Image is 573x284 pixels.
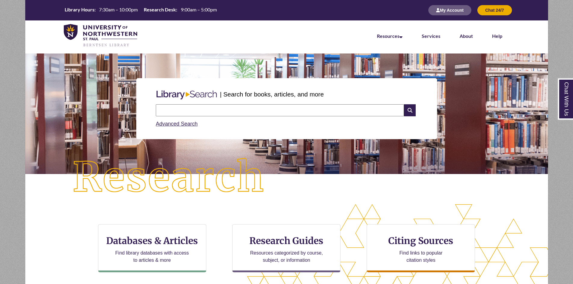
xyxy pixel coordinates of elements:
th: Research Desk: [141,6,178,13]
i: Search [404,104,415,116]
h3: Databases & Articles [103,235,201,246]
p: Resources categorized by course, subject, or information [247,249,326,264]
img: Libary Search [153,88,220,102]
button: Chat 24/7 [477,5,512,15]
a: Resources [377,33,402,39]
a: Help [492,33,502,39]
a: Hours Today [62,6,219,14]
a: My Account [428,8,471,13]
img: Research [51,137,286,218]
p: Find links to popular citation styles [392,249,450,264]
a: Research Guides Resources categorized by course, subject, or information [232,224,340,272]
h3: Research Guides [237,235,335,246]
a: Databases & Articles Find library databases with access to articles & more [98,224,206,272]
span: 7:30am – 10:00pm [99,7,138,12]
th: Library Hours: [62,6,97,13]
a: About [460,33,473,39]
img: UNWSP Library Logo [64,24,137,47]
p: Find library databases with access to articles & more [113,249,191,264]
a: Services [422,33,440,39]
a: Citing Sources Find links to popular citation styles [367,224,475,272]
a: Advanced Search [156,121,198,127]
a: Chat 24/7 [477,8,512,13]
p: | Search for books, articles, and more [220,90,324,99]
button: My Account [428,5,471,15]
h3: Citing Sources [384,235,458,246]
span: 9:00am – 5:00pm [181,7,217,12]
